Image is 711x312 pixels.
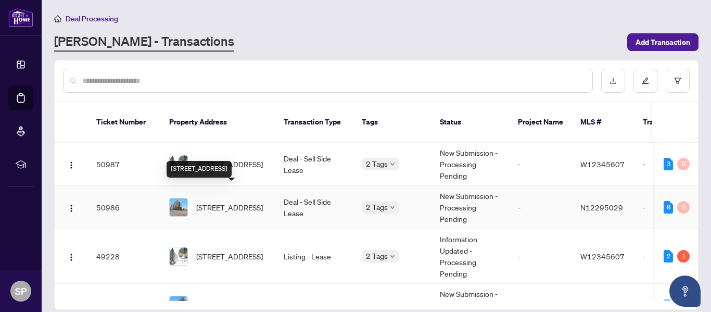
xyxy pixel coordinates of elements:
[677,201,690,214] div: 0
[54,15,61,22] span: home
[353,102,431,143] th: Tags
[390,161,395,167] span: down
[275,143,353,186] td: Deal - Sell Side Lease
[167,161,232,178] div: [STREET_ADDRESS]
[664,201,673,214] div: 8
[510,102,572,143] th: Project Name
[275,229,353,284] td: Listing - Lease
[601,69,625,93] button: download
[431,186,510,229] td: New Submission - Processing Pending
[67,204,75,213] img: Logo
[431,143,510,186] td: New Submission - Processing Pending
[8,8,33,27] img: logo
[677,250,690,263] div: 1
[170,198,187,216] img: thumbnail-img
[580,203,623,212] span: N12295029
[54,33,234,52] a: [PERSON_NAME] - Transactions
[610,77,617,84] span: download
[15,284,27,298] span: SP
[431,229,510,284] td: Information Updated - Processing Pending
[636,34,690,51] span: Add Transaction
[664,299,673,311] div: 0
[161,102,275,143] th: Property Address
[669,276,701,307] button: Open asap
[88,229,161,284] td: 49228
[196,251,263,262] span: [STREET_ADDRESS]
[196,158,263,170] span: [STREET_ADDRESS]
[390,205,395,210] span: down
[66,14,118,23] span: Deal Processing
[634,143,707,186] td: -
[196,299,263,311] span: [STREET_ADDRESS]
[431,102,510,143] th: Status
[63,199,80,216] button: Logo
[633,69,657,93] button: edit
[510,229,572,284] td: -
[572,102,634,143] th: MLS #
[63,248,80,265] button: Logo
[275,102,353,143] th: Transaction Type
[170,247,187,265] img: thumbnail-img
[634,102,707,143] th: Trade Number
[366,201,388,213] span: 2 Tags
[580,301,625,310] span: W12309544
[63,156,80,172] button: Logo
[580,252,625,261] span: W12345607
[390,254,395,259] span: down
[664,250,673,263] div: 2
[634,186,707,229] td: -
[634,229,707,284] td: -
[370,300,402,311] span: Approved
[664,158,673,170] div: 3
[196,202,263,213] span: [STREET_ADDRESS]
[510,186,572,229] td: -
[666,69,690,93] button: filter
[366,158,388,170] span: 2 Tags
[510,143,572,186] td: -
[674,77,681,84] span: filter
[366,250,388,262] span: 2 Tags
[677,158,690,170] div: 0
[88,143,161,186] td: 50987
[170,155,187,173] img: thumbnail-img
[67,253,75,261] img: Logo
[642,77,649,84] span: edit
[275,186,353,229] td: Deal - Sell Side Lease
[580,159,625,169] span: W12345607
[627,33,699,51] button: Add Transaction
[88,186,161,229] td: 50986
[88,102,161,143] th: Ticket Number
[67,161,75,169] img: Logo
